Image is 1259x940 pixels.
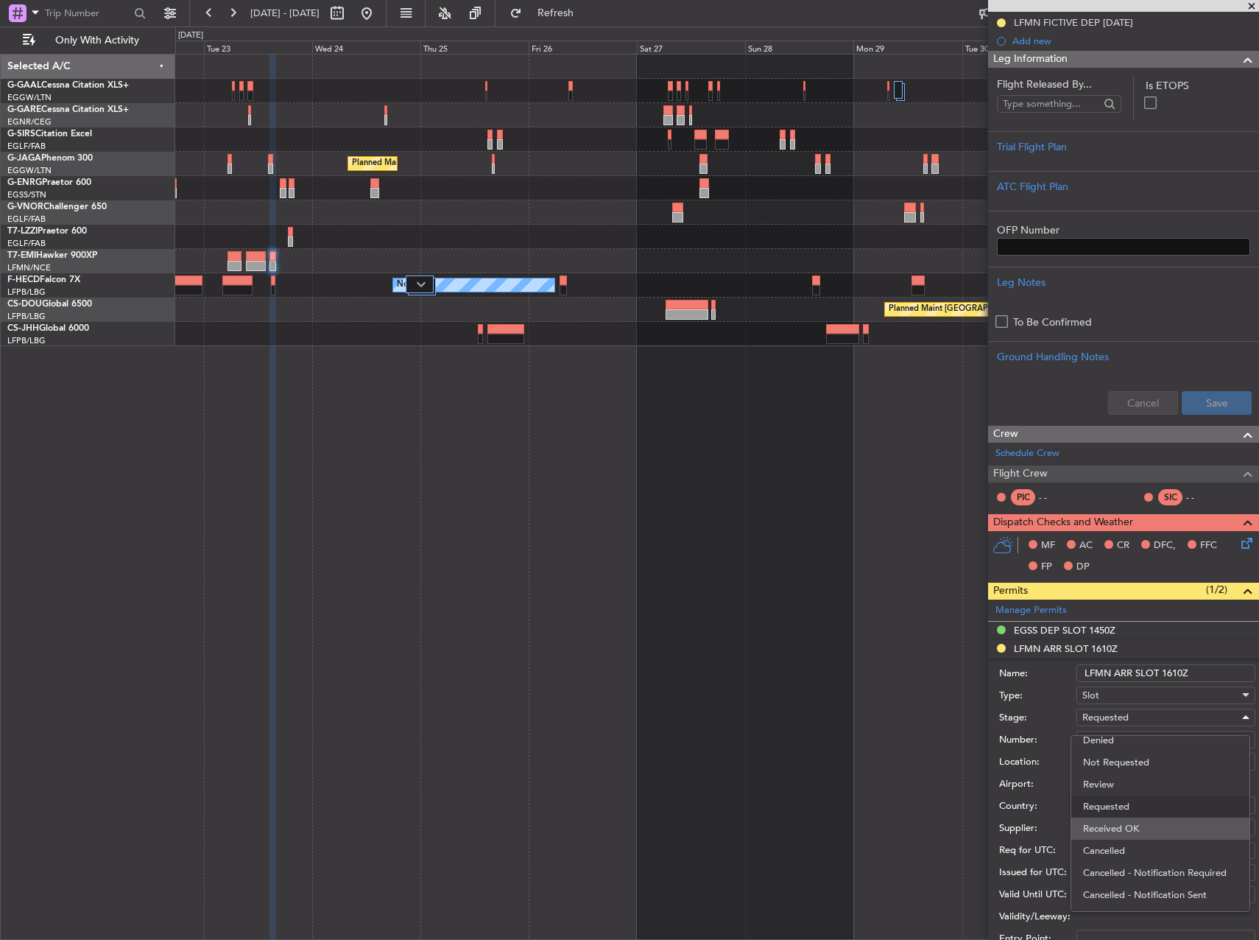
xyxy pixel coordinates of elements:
span: Cancelled - Notification Sent [1083,884,1238,906]
span: Denied [1083,729,1238,751]
span: Review [1083,774,1238,796]
span: Cancelled [1083,840,1238,862]
span: Requested [1083,796,1238,818]
span: Not Requested [1083,751,1238,774]
span: Received OK [1083,818,1238,840]
span: Not Required [1083,906,1238,928]
span: Cancelled - Notification Required [1083,862,1238,884]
